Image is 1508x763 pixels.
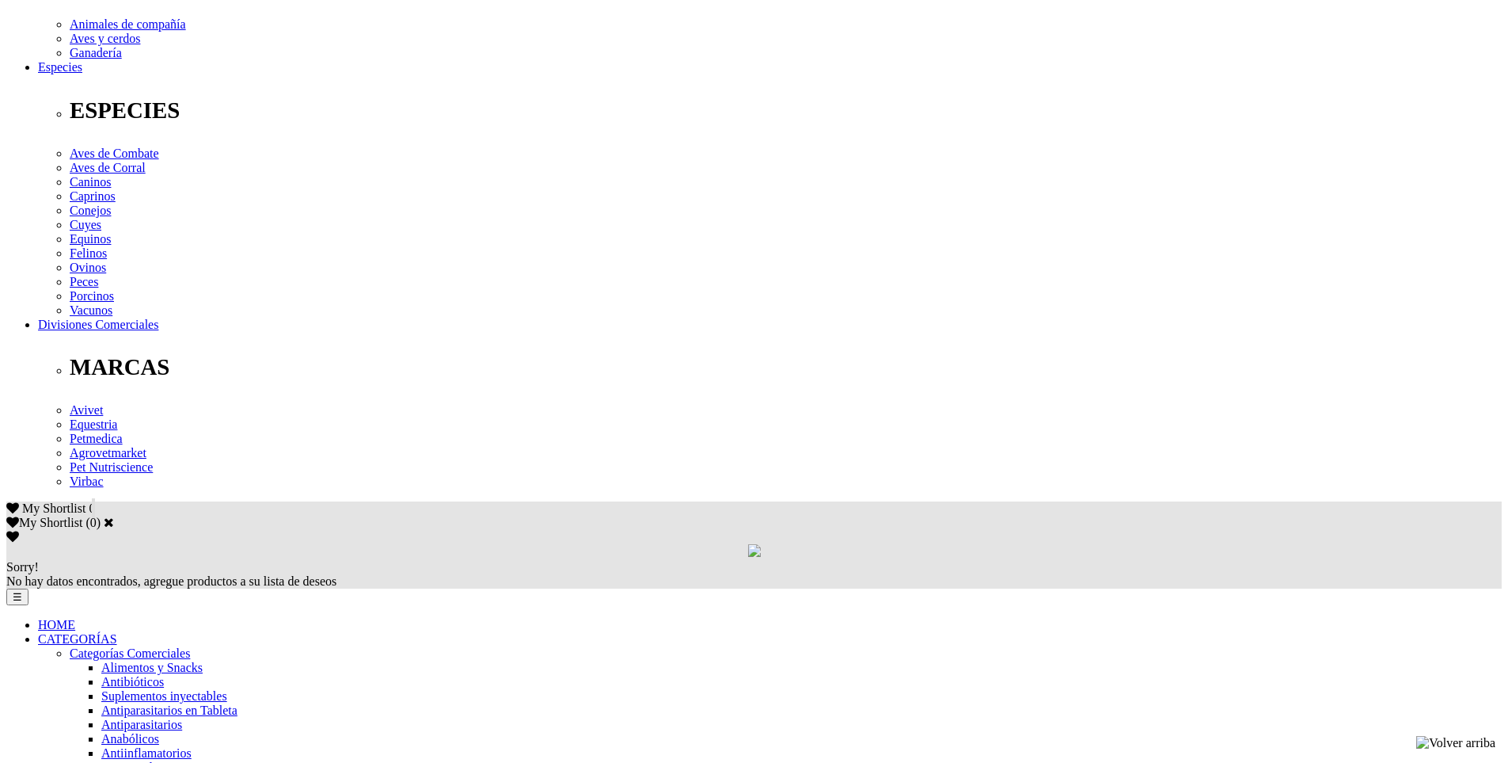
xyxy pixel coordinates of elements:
[6,560,1502,589] div: No hay datos encontrados, agregue productos a su lista de deseos
[1416,736,1495,750] img: Volver arriba
[6,560,39,574] span: Sorry!
[89,502,95,515] span: 0
[104,516,114,528] a: Cerrar
[748,544,761,557] img: loading.gif
[70,261,106,274] a: Ovinos
[70,446,146,460] a: Agrovetmarket
[85,516,101,529] span: ( )
[70,275,98,288] a: Peces
[70,246,107,260] a: Felinos
[70,147,159,160] a: Aves de Combate
[70,289,114,303] a: Porcinos
[70,97,1502,124] p: ESPECIES
[70,354,1502,380] p: MARCAS
[6,516,82,529] label: My Shortlist
[70,218,101,231] a: Cuyes
[22,502,85,515] span: My Shortlist
[70,303,112,317] a: Vacunos
[70,32,140,45] a: Aves y cerdos
[70,204,111,217] a: Conejos
[70,475,104,488] a: Virbac
[70,175,111,189] a: Caninos
[70,189,116,203] a: Caprinos
[70,432,123,445] a: Petmedica
[70,161,146,174] a: Aves de Corral
[70,418,117,431] a: Equestria
[70,460,153,474] a: Pet Nutriscience
[70,46,122,59] a: Ganadería
[38,60,82,74] a: Especies
[70,232,111,246] a: Equinos
[90,516,97,529] label: 0
[70,17,186,31] a: Animales de compañía
[38,318,158,331] a: Divisiones Comerciales
[8,591,273,755] iframe: Brevo live chat
[6,589,28,605] button: ☰
[70,403,103,417] a: Avivet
